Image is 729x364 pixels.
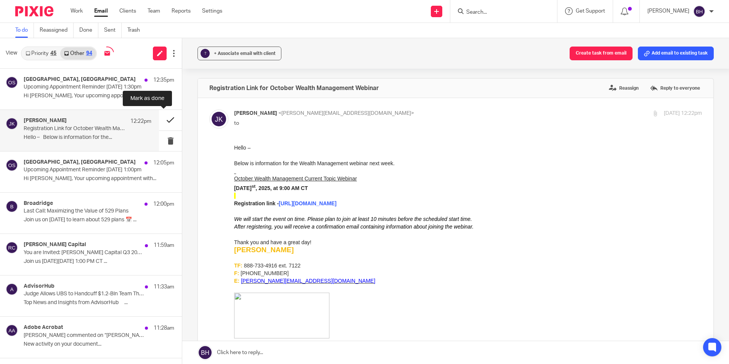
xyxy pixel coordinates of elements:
p: 11:59am [154,242,174,249]
img: svg%3E [6,159,18,171]
div: 94 [86,51,92,56]
p: 11:28am [154,324,174,332]
a: Priority45 [22,47,60,60]
p: New activity on your document... [24,341,174,348]
span: <[PERSON_NAME][EMAIL_ADDRESS][DOMAIN_NAME]> [278,111,414,116]
span: | [93,198,95,204]
span: Get Support [576,8,605,14]
a: [PERSON_NAME][EMAIL_ADDRESS][DOMAIN_NAME] [7,134,141,140]
span: The finest compliment that we can receive is your referrals. [96,198,242,204]
p: Last Call: Maximizing the Value of 529 Plans [24,208,144,214]
p: Judge Allows UBS to Handcuff $1.2-Bln Team That Jumped to RBC [24,291,144,297]
img: svg%3E [693,5,705,18]
img: svg%3E [6,324,18,337]
img: inbox_syncing.svg [101,47,114,60]
h4: Registration Link for October Wealth Management Webinar [209,84,379,92]
span: [PHONE_NUMBER] [6,126,55,132]
p: Registration Link for October Wealth Management Webinar [24,126,126,132]
a: here [110,209,121,216]
p: Hi [PERSON_NAME], Your upcoming appointment with... [24,176,174,182]
p: Join us [DATE][DATE] 1:00 PM CT ... [24,258,174,265]
h4: [GEOGRAPHIC_DATA], [GEOGRAPHIC_DATA] [24,159,136,166]
h4: [GEOGRAPHIC_DATA], [GEOGRAPHIC_DATA] [24,76,136,83]
a: Settings [202,7,222,15]
img: svg%3E [6,118,18,130]
span: disclosures [233,244,253,249]
span: + Associate email with client [214,51,276,56]
a: Email [94,7,108,15]
h4: [PERSON_NAME] [24,118,67,124]
img: svg%3E [6,200,18,213]
a: Reports [172,7,191,15]
button: Add email to existing task [638,47,714,60]
a: Sent [104,23,122,38]
a: Trash [127,23,146,38]
img: svg%3E [6,283,18,295]
span: ! [121,209,122,216]
b: EXPERTS [65,198,91,204]
p: 12:22pm [130,118,151,125]
p: 12:35pm [153,76,174,84]
a: [URL][DOMAIN_NAME] [45,56,103,63]
a: Work [71,7,83,15]
span: View [6,49,17,57]
label: Reply to everyone [648,82,702,94]
a: disclosures [233,243,253,249]
img: svg%3E [6,76,18,89]
div: ? [201,49,210,58]
a: Other94 [60,47,96,60]
h4: [PERSON_NAME] Capital [24,242,86,248]
p: [DATE] 12:22pm [664,110,702,118]
a: Clients [119,7,136,15]
span: [PERSON_NAME] [234,111,277,116]
a: Reassigned [40,23,74,38]
p: Top News and Insights from AdvisorHub ‌ ‌ ‌ ‌ ‌... [24,300,174,306]
input: Search [466,9,534,16]
b: FINANCIAL [34,198,64,204]
button: Create task from email [570,47,633,60]
label: Reassign [607,82,641,94]
div: 45 [50,51,56,56]
p: Upcoming Appointment Reminder [DATE] 1:30pm [24,84,144,90]
img: svg%3E [6,242,18,254]
a: Team [148,7,160,15]
button: ? + Associate email with client [198,47,281,60]
img: svg%3E [209,110,228,129]
p: You are Invited: [PERSON_NAME] Capital Q3 2025 Update Call [24,250,144,256]
h4: Adobe Acrobat [24,324,63,331]
p: 12:00pm [153,200,174,208]
p: Upcoming Appointment Reminder [DATE] 1:00pm [24,167,144,173]
p: [PERSON_NAME] [647,7,689,15]
p: 11:33am [154,283,174,291]
a: Done [79,23,98,38]
span: 888-733-4916 ext. 7122 [10,119,67,125]
a: To do [15,23,34,38]
img: Pixie [15,6,53,16]
h4: Broadridge [24,200,53,207]
span: to [234,121,239,126]
h4: AdvisorHub [24,283,55,290]
span: regarding services. [254,244,288,249]
p: Join us on [DATE] to learn about 529 plans 📅 ... [24,217,174,223]
p: [PERSON_NAME] commented on “[PERSON_NAME] DRAFT 2024 Tax Returns.pdf” [24,332,144,339]
p: Hello – Below is information for the... [24,134,151,141]
sup: st [18,40,21,45]
p: Hi [PERSON_NAME], Your upcoming appointment with... [24,93,174,99]
p: 12:05pm [153,159,174,167]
